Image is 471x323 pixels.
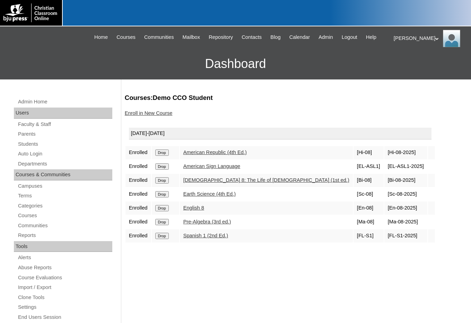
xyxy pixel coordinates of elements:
[183,163,241,169] a: American Sign Language
[17,97,112,106] a: Admin Home
[116,33,136,41] span: Courses
[179,33,204,41] a: Mailbox
[155,233,169,239] input: Drop
[125,146,151,159] td: Enrolled
[205,33,236,41] a: Repository
[242,33,262,41] span: Contacts
[384,174,427,187] td: [Bi-08-2025]
[113,33,139,41] a: Courses
[183,177,349,183] a: [DEMOGRAPHIC_DATA] 8: The Life of [DEMOGRAPHIC_DATA] (1st ed.)
[129,128,431,139] div: [DATE]-[DATE]
[443,30,460,47] img: Melanie Sevilla
[17,130,112,138] a: Parents
[17,120,112,129] a: Faculty & Staff
[155,177,169,184] input: Drop
[155,150,169,156] input: Drop
[384,215,427,229] td: [Ma-08-2025]
[17,253,112,262] a: Alerts
[91,33,111,41] a: Home
[342,33,357,41] span: Logout
[183,33,200,41] span: Mailbox
[155,163,169,170] input: Drop
[17,182,112,190] a: Campuses
[155,191,169,197] input: Drop
[17,263,112,272] a: Abuse Reports
[17,313,112,322] a: End Users Session
[17,192,112,200] a: Terms
[384,146,427,159] td: [Hi-08-2025]
[315,33,337,41] a: Admin
[183,219,231,224] a: Pre-Algebra (3rd ed.)
[125,93,464,102] h3: Courses:Demo CCO Student
[354,174,384,187] td: [Bi-08]
[270,33,280,41] span: Blog
[14,169,112,180] div: Courses & Communities
[125,160,151,173] td: Enrolled
[17,231,112,240] a: Reports
[183,233,228,238] a: Spanish 1 (2nd Ed.)
[14,241,112,252] div: Tools
[125,215,151,229] td: Enrolled
[238,33,265,41] a: Contacts
[384,160,427,173] td: [EL-ASL1-2025]
[3,3,59,22] img: logo-white.png
[384,188,427,201] td: [Sc-08-2025]
[155,205,169,211] input: Drop
[354,188,384,201] td: [Sc-08]
[384,229,427,243] td: [FL-S1-2025]
[366,33,376,41] span: Help
[354,229,384,243] td: [FL-S1]
[289,33,310,41] span: Calendar
[17,273,112,282] a: Course Evaluations
[17,150,112,158] a: Auto Login
[319,33,333,41] span: Admin
[394,30,464,47] div: [PERSON_NAME]
[155,219,169,225] input: Drop
[384,202,427,215] td: [En-08-2025]
[17,221,112,230] a: Communities
[183,191,236,197] a: Earth Science (4th Ed.)
[17,140,112,148] a: Students
[209,33,233,41] span: Repository
[125,202,151,215] td: Enrolled
[125,229,151,243] td: Enrolled
[125,174,151,187] td: Enrolled
[267,33,284,41] a: Blog
[354,146,384,159] td: [Hi-08]
[14,108,112,119] div: Users
[338,33,361,41] a: Logout
[286,33,313,41] a: Calendar
[94,33,108,41] span: Home
[17,160,112,168] a: Departments
[17,202,112,210] a: Categories
[183,150,247,155] a: American Republic (4th Ed.)
[354,160,384,173] td: [EL-ASL1]
[354,202,384,215] td: [En-08]
[125,188,151,201] td: Enrolled
[3,48,468,79] h3: Dashboard
[354,215,384,229] td: [Ma-08]
[183,205,204,211] a: English 8
[17,283,112,292] a: Import / Export
[17,293,112,302] a: Clone Tools
[17,211,112,220] a: Courses
[144,33,174,41] span: Communities
[141,33,177,41] a: Communities
[125,110,173,116] a: Enroll in New Course
[17,303,112,312] a: Settings
[363,33,380,41] a: Help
